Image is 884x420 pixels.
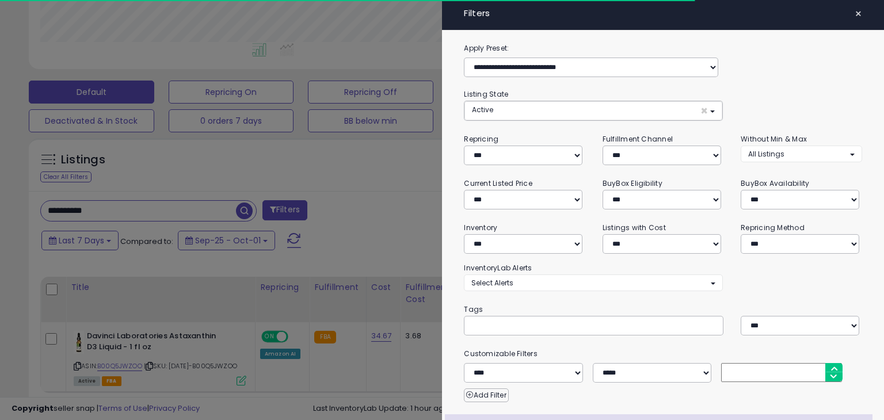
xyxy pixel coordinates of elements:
small: Fulfillment Channel [603,134,673,144]
small: Current Listed Price [464,178,532,188]
h4: Filters [464,9,862,18]
button: Active × [464,101,722,120]
small: Listings with Cost [603,223,666,232]
button: × [850,6,867,22]
button: All Listings [741,146,862,162]
span: × [700,105,708,117]
span: × [855,6,862,22]
span: Active [472,105,493,114]
span: Select Alerts [471,278,513,288]
button: Add Filter [464,388,508,402]
button: Select Alerts [464,274,722,291]
label: Apply Preset: [455,42,870,55]
small: Inventory [464,223,497,232]
small: Tags [455,303,870,316]
small: Customizable Filters [455,348,870,360]
small: Listing State [464,89,508,99]
small: Without Min & Max [741,134,807,144]
small: BuyBox Eligibility [603,178,662,188]
span: All Listings [748,149,784,159]
small: Repricing [464,134,498,144]
small: Repricing Method [741,223,805,232]
small: InventoryLab Alerts [464,263,532,273]
small: BuyBox Availability [741,178,809,188]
